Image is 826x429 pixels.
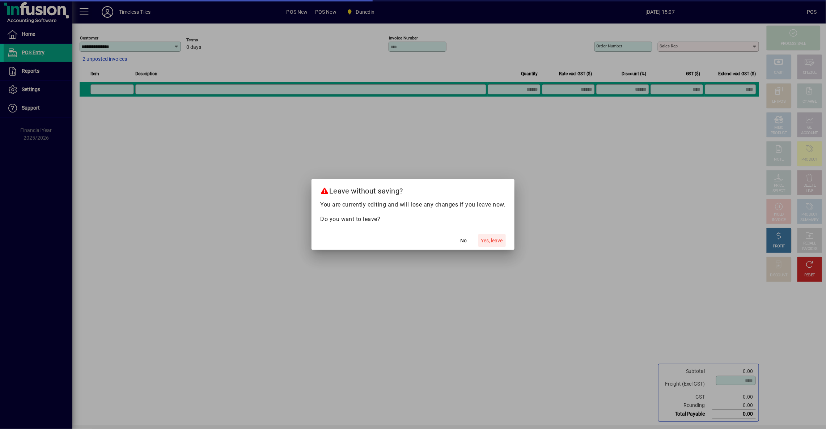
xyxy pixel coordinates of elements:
[320,215,506,224] p: Do you want to leave?
[461,237,467,245] span: No
[478,234,506,247] button: Yes, leave
[481,237,503,245] span: Yes, leave
[312,179,514,200] h2: Leave without saving?
[320,200,506,209] p: You are currently editing and will lose any changes if you leave now.
[452,234,475,247] button: No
